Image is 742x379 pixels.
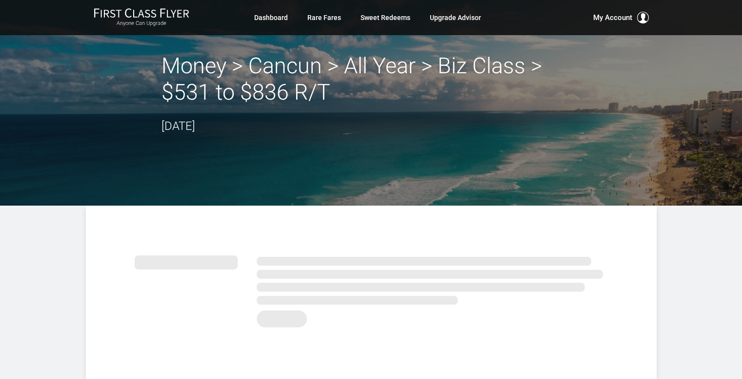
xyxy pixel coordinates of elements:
[430,9,481,26] a: Upgrade Advisor
[94,8,189,27] a: First Class FlyerAnyone Can Upgrade
[307,9,341,26] a: Rare Fares
[361,9,410,26] a: Sweet Redeems
[94,20,189,27] small: Anyone Can Upgrade
[593,12,632,23] span: My Account
[254,9,288,26] a: Dashboard
[593,12,649,23] button: My Account
[161,53,581,105] h2: Money > Cancun > All Year > Biz Class > $531 to $836 R/T
[135,245,608,333] img: summary.svg
[94,8,189,18] img: First Class Flyer
[161,119,195,133] time: [DATE]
